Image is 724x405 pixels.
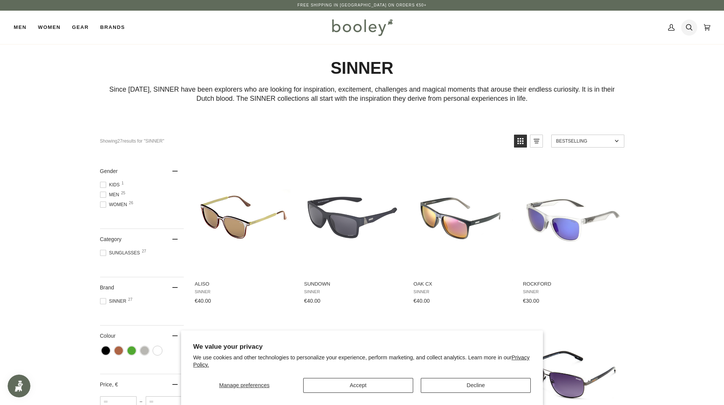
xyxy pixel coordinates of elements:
a: View list mode [530,135,543,148]
p: Since [DATE], SINNER have been explorers who are looking for inspiration, excitement, challenges ... [100,85,624,103]
span: Colour [100,333,121,339]
img: SINNER Oak CX Matte Black / Polarised SINTEC Smoke Red Mirror Lens - Booley Galway [412,167,513,268]
a: Men [14,11,32,44]
span: SINNER [100,298,129,305]
a: View grid mode [514,135,527,148]
b: 27 [118,138,123,144]
span: Colour: Brown [115,346,123,355]
button: Decline [421,378,531,393]
img: SINNER Aliso Shiny Dark Brown / Polarised SINTEC Brown Lens - Booley Galway [194,167,294,268]
span: – [137,399,146,404]
a: Privacy Policy. [193,354,530,368]
span: €40.00 [195,298,211,304]
img: SINNER Sundown Matte Black / Polarised SINTEC Lens - Booley Galway [303,167,404,268]
img: SINNER Rockford Matte Crystal / Smoke Blue Oil Lens - Booley Galway [522,167,622,268]
span: , € [112,381,118,388]
span: €40.00 [304,298,320,304]
img: Booley [329,16,395,38]
a: Brands [94,11,130,44]
h1: SINNER [100,58,624,79]
a: Sundown [303,161,404,307]
span: Women [100,201,129,208]
p: We use cookies and other technologies to personalize your experience, perform marketing, and coll... [193,354,531,368]
span: Brand [100,284,114,291]
span: Brands [100,24,125,31]
span: Colour: Green [127,346,136,355]
span: Men [14,24,27,31]
span: Price [100,381,118,388]
span: Bestselling [556,138,612,144]
a: Women [32,11,66,44]
span: Colour: Grey [140,346,149,355]
a: Oak CX [412,161,513,307]
a: Sort options [551,135,624,148]
span: 27 [142,249,146,253]
span: Women [38,24,60,31]
span: Oak CX [414,281,512,287]
button: Accept [303,378,413,393]
span: €30.00 [523,298,539,304]
span: SINNER [523,289,621,294]
span: Men [100,191,122,198]
div: Showing results for "SINNER" [100,135,508,148]
span: Category [100,236,122,242]
iframe: Button to open loyalty program pop-up [8,375,30,397]
span: Gender [100,168,118,174]
span: Kids [100,181,122,188]
span: 27 [128,298,132,302]
span: Sundown [304,281,403,287]
span: Colour: Black [102,346,110,355]
span: 26 [129,201,133,205]
span: 1 [122,181,124,185]
span: €40.00 [414,298,430,304]
button: Manage preferences [193,378,296,393]
span: SINNER [304,289,403,294]
span: Colour: White [153,346,162,355]
h2: We value your privacy [193,343,531,351]
span: SINNER [195,289,293,294]
span: Gear [72,24,89,31]
p: Free Shipping in [GEOGRAPHIC_DATA] on Orders €50+ [298,2,426,8]
a: Rockford [522,161,622,307]
span: Sunglasses [100,249,142,256]
a: Aliso [194,161,294,307]
span: Rockford [523,281,621,287]
a: Gear [66,11,94,44]
span: SINNER [414,289,512,294]
span: Manage preferences [219,382,269,388]
span: 25 [121,191,125,195]
span: Aliso [195,281,293,287]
